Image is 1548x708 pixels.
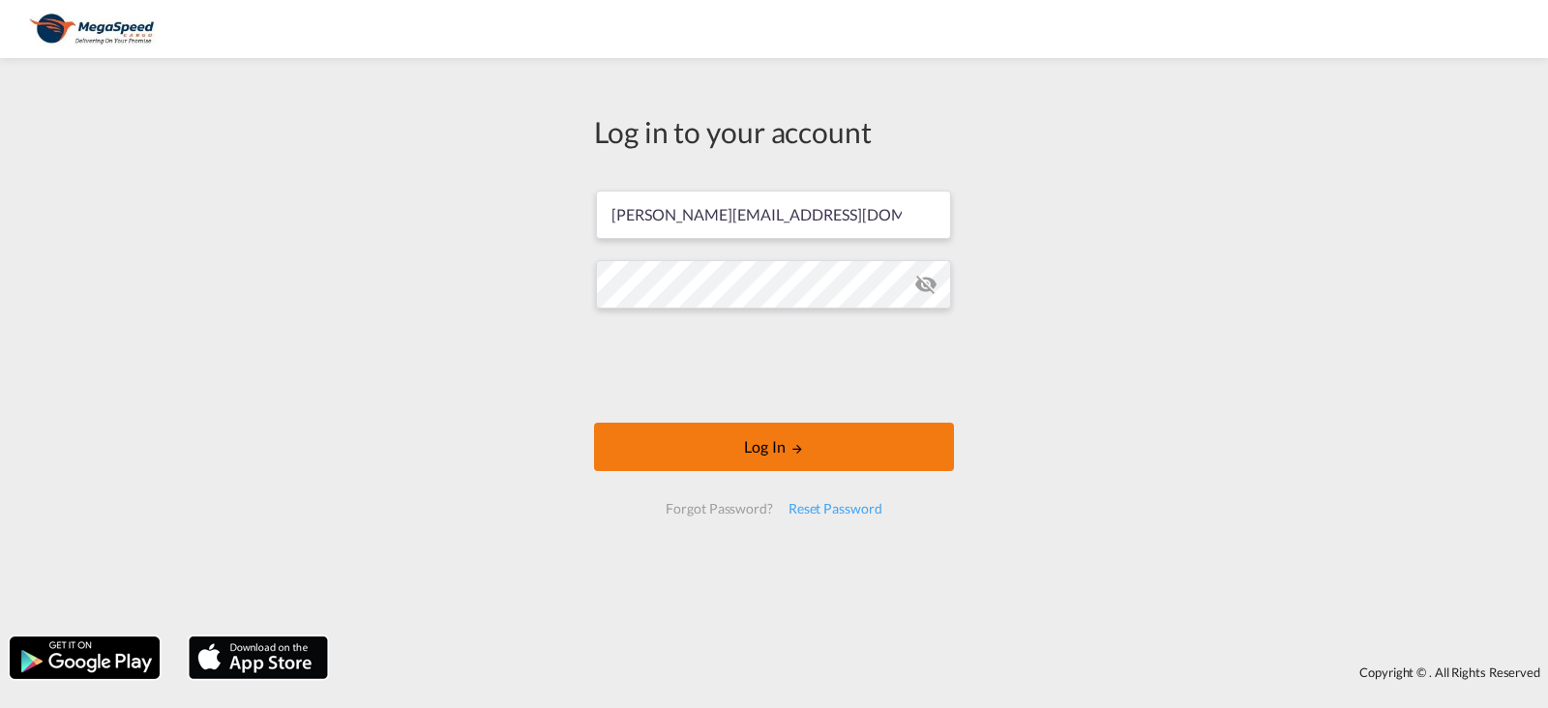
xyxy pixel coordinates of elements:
md-icon: icon-eye-off [914,273,938,296]
div: Reset Password [781,491,890,526]
div: Log in to your account [594,111,954,152]
div: Forgot Password? [658,491,780,526]
button: LOGIN [594,423,954,471]
img: ad002ba0aea611eda5429768204679d3.JPG [29,8,160,51]
input: Enter email/phone number [596,191,951,239]
img: google.png [8,634,162,681]
iframe: reCAPTCHA [627,328,921,403]
div: Copyright © . All Rights Reserved [338,656,1548,689]
img: apple.png [187,634,330,681]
